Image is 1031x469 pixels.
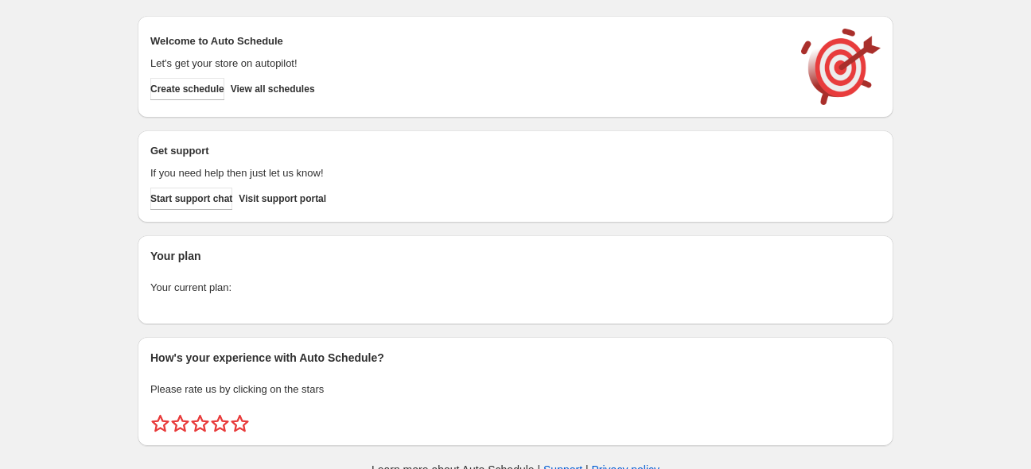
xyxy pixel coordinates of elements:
[150,33,785,49] h2: Welcome to Auto Schedule
[150,248,881,264] h2: Your plan
[150,78,224,100] button: Create schedule
[231,78,315,100] button: View all schedules
[150,165,785,181] p: If you need help then just let us know!
[150,143,785,159] h2: Get support
[150,280,881,296] p: Your current plan:
[239,192,326,205] span: Visit support portal
[150,188,232,210] a: Start support chat
[150,350,881,366] h2: How's your experience with Auto Schedule?
[231,83,315,95] span: View all schedules
[150,382,881,397] p: Please rate us by clicking on the stars
[150,192,232,205] span: Start support chat
[150,56,785,72] p: Let's get your store on autopilot!
[239,188,326,210] a: Visit support portal
[150,83,224,95] span: Create schedule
